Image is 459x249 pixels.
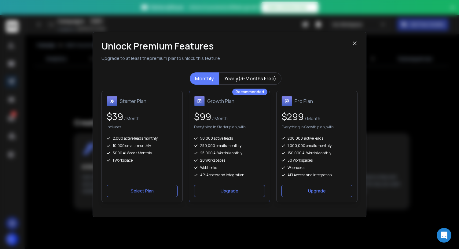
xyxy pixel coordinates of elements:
div: 1,000,000 emails monthly [281,143,352,148]
button: Upgrade [194,185,265,197]
img: Pro Plan icon [281,96,292,106]
h1: Growth Plan [207,97,234,105]
button: Yearly(3-Months Free) [219,72,281,85]
h1: Starter Plan [120,97,146,105]
p: Upgrade to at least the premium plan to unlock this feature [101,55,352,61]
div: 50 Workspaces [281,158,352,163]
div: 10,000 emails monthly [107,143,178,148]
div: API Access and Integration [194,173,265,178]
div: Recommended [232,89,267,95]
div: Webhooks [281,165,352,170]
div: 1 Workspace [107,158,178,163]
div: 200,000 active leads [281,136,352,141]
button: Monthly [190,72,219,85]
div: Open Intercom Messenger [437,228,451,243]
div: 20 Workspaces [194,158,265,163]
span: $ 299 [281,110,304,123]
span: / Month [123,115,140,121]
div: API Access and Integration [281,173,352,178]
div: 250,000 emails monthly [194,143,265,148]
div: 5000 AI Words Monthly [107,151,178,156]
p: Everything in Growth plan, with [281,125,334,131]
button: Upgrade [281,185,352,197]
span: $ 39 [107,110,123,123]
img: Starter Plan icon [107,96,117,106]
div: Webhooks [194,165,265,170]
h1: Unlock Premium Features [101,41,352,52]
div: 150,000 AI Words Monthly [281,151,352,156]
div: 2,000 active leads monthly [107,136,178,141]
span: / Month [211,115,228,121]
div: 25,000 AI Words Monthly [194,151,265,156]
img: Growth Plan icon [194,96,205,106]
button: Select Plan [107,185,178,197]
span: $ 99 [194,110,211,123]
p: Includes [107,125,121,131]
span: / Month [304,115,320,121]
p: Everything in Starter plan, with [194,125,246,131]
div: 50,000 active leads [194,136,265,141]
h1: Pro Plan [295,97,313,105]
